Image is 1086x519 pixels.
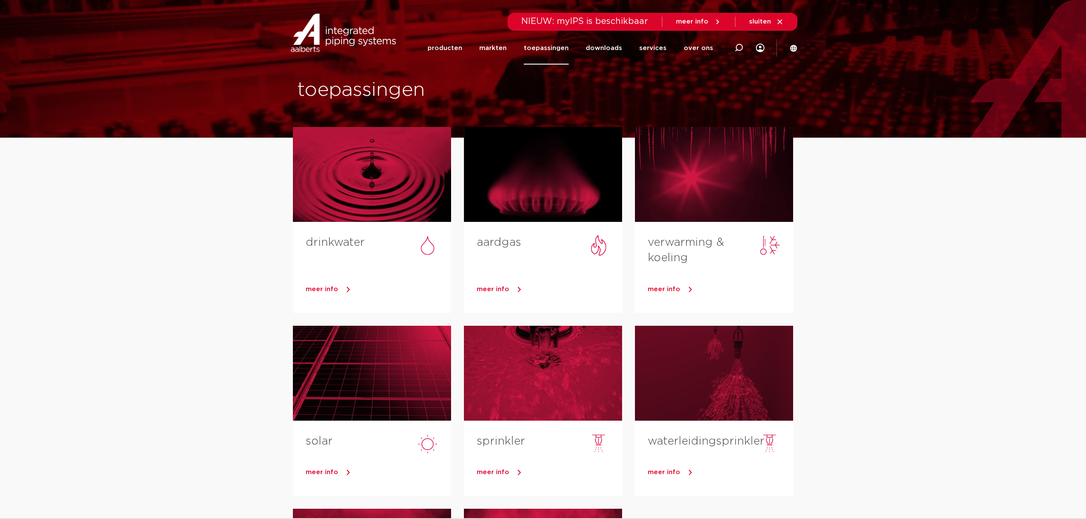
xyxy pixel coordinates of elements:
[297,77,539,104] h1: toepassingen
[477,436,525,447] a: sprinkler
[676,18,708,25] span: meer info
[306,469,338,475] span: meer info
[521,17,648,26] span: NIEUW: myIPS is beschikbaar
[428,32,713,65] nav: Menu
[306,283,451,296] a: meer info
[749,18,784,26] a: sluiten
[306,286,338,292] span: meer info
[477,237,521,248] a: aardgas
[749,18,771,25] span: sluiten
[428,32,462,65] a: producten
[477,283,622,296] a: meer info
[648,237,724,263] a: verwarming & koeling
[648,466,793,479] a: meer info
[684,32,713,65] a: over ons
[648,469,680,475] span: meer info
[477,469,509,475] span: meer info
[648,283,793,296] a: meer info
[524,32,569,65] a: toepassingen
[306,466,451,479] a: meer info
[676,18,721,26] a: meer info
[479,32,507,65] a: markten
[586,32,622,65] a: downloads
[306,436,333,447] a: solar
[477,466,622,479] a: meer info
[306,237,365,248] a: drinkwater
[648,436,764,447] a: waterleidingsprinkler
[648,286,680,292] span: meer info
[639,32,667,65] a: services
[477,286,509,292] span: meer info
